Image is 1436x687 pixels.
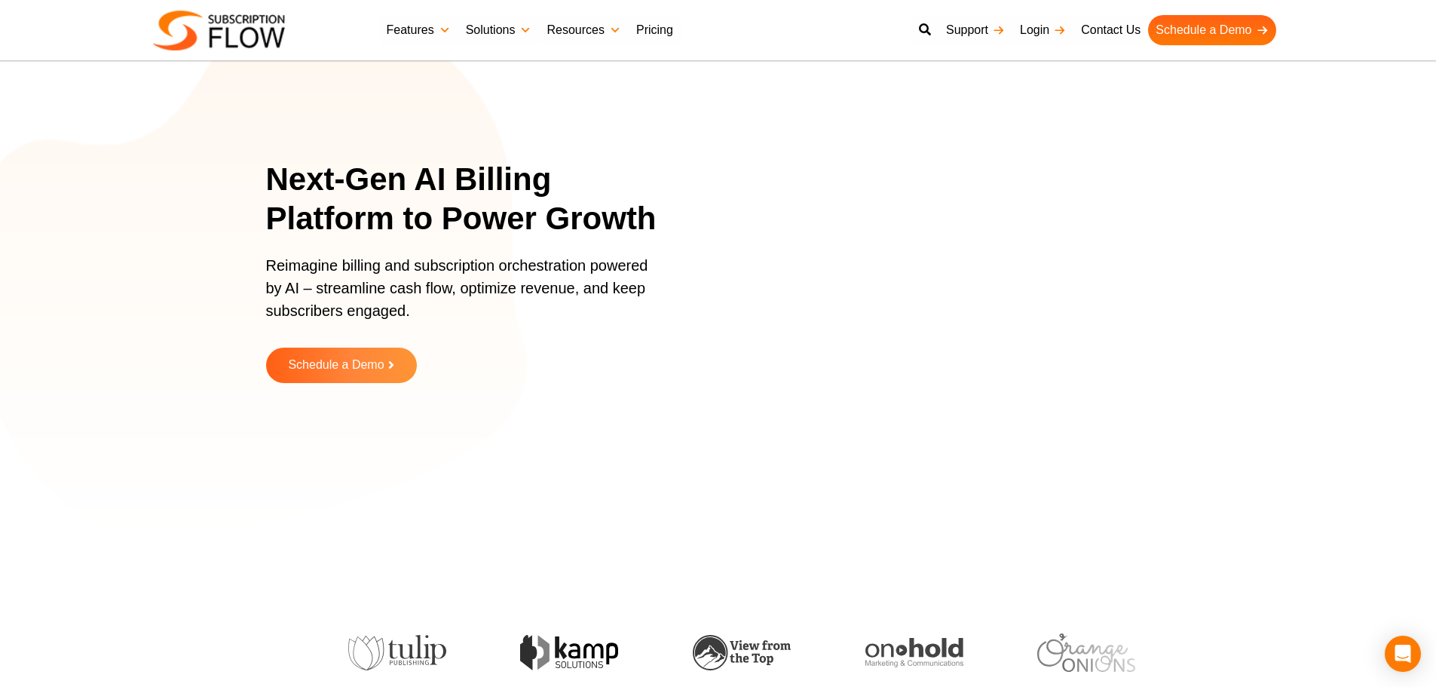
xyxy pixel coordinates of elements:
div: Open Intercom Messenger [1385,636,1421,672]
a: Contact Us [1073,15,1148,45]
h1: Next-Gen AI Billing Platform to Power Growth [266,160,677,239]
a: Schedule a Demo [266,348,417,383]
a: Pricing [629,15,681,45]
a: Support [938,15,1012,45]
img: onhold-marketing [865,638,963,668]
img: kamp-solution [520,635,618,670]
a: Solutions [458,15,540,45]
img: orange-onions [1037,633,1135,672]
a: Resources [539,15,628,45]
a: Schedule a Demo [1148,15,1275,45]
p: Reimagine billing and subscription orchestration powered by AI – streamline cash flow, optimize r... [266,254,658,337]
span: Schedule a Demo [288,359,384,372]
img: Subscriptionflow [153,11,285,51]
img: view-from-the-top [693,635,791,670]
a: Features [379,15,458,45]
img: tulip-publishing [348,635,446,671]
a: Login [1012,15,1073,45]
